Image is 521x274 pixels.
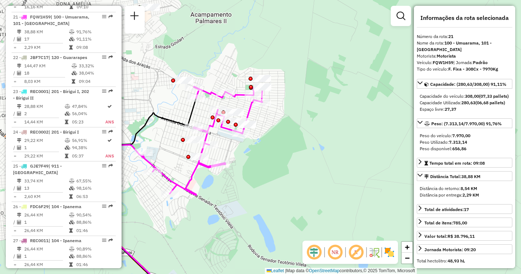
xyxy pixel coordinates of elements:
[24,211,69,219] td: 26,44 KM
[24,118,64,126] td: 14,44 KM
[453,60,488,65] span: | Jornada:
[76,227,113,234] td: 01:46
[109,89,113,93] em: Rota exportada
[13,55,87,60] span: 22 -
[30,238,48,243] span: REC0011
[253,83,271,90] div: Atividade não roteirizada - NIVALDO A. GOMES MIN
[420,93,509,100] div: Capacidade do veículo:
[430,81,507,87] span: Capacidade: (280,63/308,00) 91,11%
[105,152,114,160] td: ANS
[72,79,75,84] i: Tempo total em rota
[109,130,113,134] em: Rota exportada
[449,139,467,145] strong: 7.313,14
[420,192,509,198] div: Distância por entrega:
[452,133,470,138] strong: 7.970,00
[417,231,512,241] a: Valor total:R$ 38.796,11
[24,144,64,151] td: 1
[102,55,106,59] em: Opções
[420,146,509,152] div: Peso disponível:
[24,137,64,144] td: 29,22 KM
[17,213,21,217] i: Distância Total
[13,89,89,101] span: | 201 - Birigui I, 202 - Birigui II
[24,261,69,268] td: 26,44 KM
[30,14,51,20] span: FQW1H59
[30,129,48,135] span: REC0002
[24,78,71,85] td: 8,03 KM
[13,219,17,226] td: /
[417,118,512,128] a: Peso: (7.313,14/7.970,00) 91,76%
[17,111,21,116] i: Total de Atividades
[65,104,70,109] i: % de utilização do peso
[420,185,509,192] div: Distância do retorno:
[13,110,17,117] td: /
[420,133,470,138] span: Peso do veículo:
[13,238,81,243] span: 27 -
[417,14,512,21] h4: Informações da rota selecionada
[405,253,410,262] span: −
[79,62,113,69] td: 33,32%
[48,129,79,135] span: | 201 - Birigui I
[462,192,479,198] strong: 2,29 KM
[72,64,77,68] i: % de utilização do peso
[69,179,75,183] i: % de utilização do peso
[102,89,106,93] em: Opções
[48,55,87,60] span: | 120 - Guararapes
[76,193,113,200] td: 06:53
[464,207,469,212] strong: 17
[24,28,69,35] td: 38,88 KM
[13,118,17,126] td: =
[107,138,112,143] i: Rota otimizada
[448,34,453,39] strong: 21
[69,254,75,258] i: % de utilização da cubagem
[13,78,17,85] td: =
[24,253,69,260] td: 1
[417,40,492,52] strong: 100 - Umuarama, 101 - [GEOGRAPHIC_DATA]
[475,100,505,105] strong: (06,68 pallets)
[429,160,485,166] span: Tempo total em rota: 09:08
[13,163,62,175] span: 25 -
[69,213,75,217] i: % de utilização do peso
[420,139,509,146] div: Peso Utilizado:
[267,268,284,273] a: Leaflet
[13,152,17,160] td: =
[72,103,105,110] td: 47,84%
[102,238,106,243] em: Opções
[448,233,475,239] strong: R$ 38.796,11
[13,261,17,268] td: =
[24,245,69,253] td: 26,44 KM
[437,53,456,59] strong: Motorista
[102,204,106,208] em: Opções
[105,118,114,126] td: ANS
[69,30,75,34] i: % de utilização do peso
[79,69,113,77] td: 38,04%
[461,186,477,191] strong: 8,54 KM
[417,182,512,201] div: Distância Total:38,88 KM
[479,93,509,99] strong: (07,33 pallets)
[368,246,380,258] img: Fluxo de ruas
[76,211,113,219] td: 90,54%
[69,228,73,233] i: Tempo total em rota
[30,204,48,209] span: FDC6F29
[417,218,512,227] a: Total de itens:785,00
[265,268,417,274] div: Map data © contributors,© 2025 TomTom, Microsoft
[17,104,21,109] i: Distância Total
[65,111,70,116] i: % de utilização da cubagem
[102,164,106,168] em: Opções
[13,35,17,43] td: /
[72,118,105,126] td: 05:23
[13,89,89,101] span: 23 -
[24,219,69,226] td: 1
[109,238,113,243] em: Rota exportada
[65,154,68,158] i: Tempo total em rota
[424,173,480,180] div: Distância Total:
[405,243,410,252] span: +
[24,227,69,234] td: 26,44 KM
[72,144,105,151] td: 94,38%
[13,253,17,260] td: /
[30,89,48,94] span: REC0001
[448,258,465,264] strong: 48,93 hL
[13,129,79,135] span: 24 -
[226,109,244,116] div: Atividade não roteirizada - BARBOSA E FAUSTINO C
[30,163,48,169] span: GJE7F49
[65,120,68,124] i: Tempo total em rota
